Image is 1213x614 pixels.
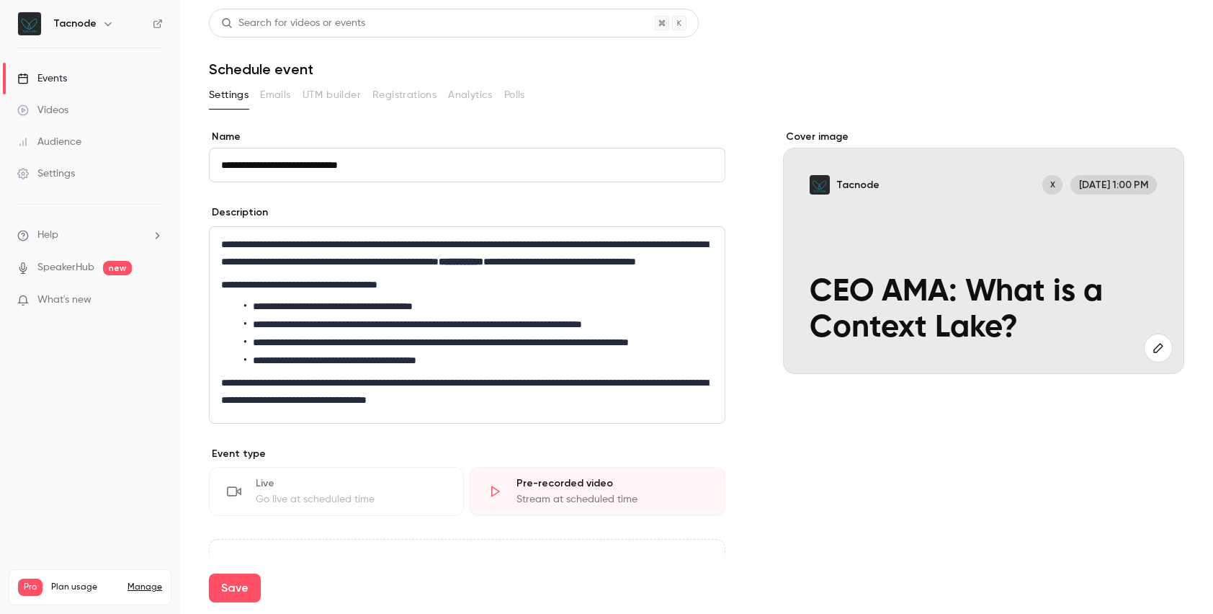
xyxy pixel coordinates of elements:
[1070,175,1157,195] span: [DATE] 1:00 PM
[209,84,249,107] button: Settings
[53,17,97,31] h6: Tacnode
[303,88,361,103] span: UTM builder
[209,61,1184,78] h1: Schedule event
[836,178,879,192] p: Tacnode
[448,88,493,103] span: Analytics
[810,175,830,195] img: CEO AMA: What is a Context Lake?
[783,130,1184,144] label: Cover image
[103,261,132,275] span: new
[256,476,446,491] div: Live
[256,492,446,507] div: Go live at scheduled time
[209,226,725,424] section: description
[37,293,91,308] span: What's new
[504,88,525,103] span: Polls
[17,71,67,86] div: Events
[516,492,707,507] div: Stream at scheduled time
[146,294,163,307] iframe: Noticeable Trigger
[17,135,81,149] div: Audience
[37,228,58,243] span: Help
[209,574,261,602] button: Save
[1041,174,1064,197] div: X
[127,582,162,593] a: Manage
[260,88,290,103] span: Emails
[209,467,464,516] div: LiveGo live at scheduled time
[17,103,68,117] div: Videos
[51,582,119,593] span: Plan usage
[516,476,707,491] div: Pre-recorded video
[209,205,268,220] label: Description
[210,227,725,423] div: editor
[37,260,94,275] a: SpeakerHub
[17,166,75,181] div: Settings
[810,274,1157,347] p: CEO AMA: What is a Context Lake?
[221,16,365,31] div: Search for videos or events
[17,228,163,243] li: help-dropdown-opener
[372,88,437,103] span: Registrations
[470,467,725,516] div: Pre-recorded videoStream at scheduled time
[209,130,725,144] label: Name
[209,447,725,461] p: Event type
[18,579,42,596] span: Pro
[18,12,41,35] img: Tacnode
